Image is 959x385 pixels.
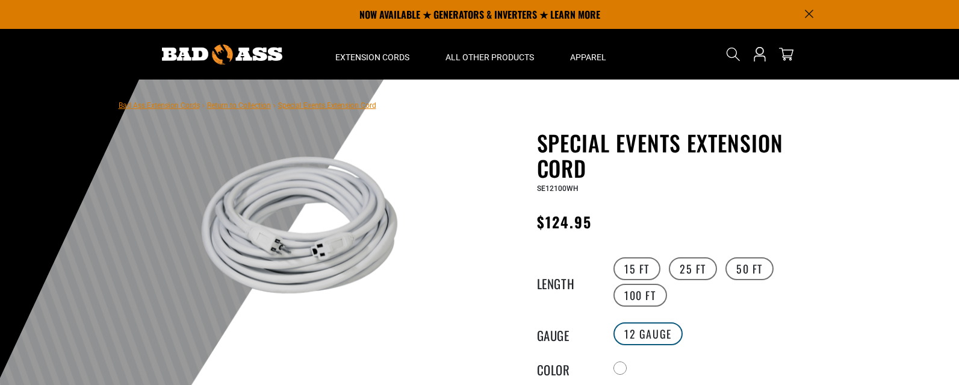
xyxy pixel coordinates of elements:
[154,133,444,342] img: white
[537,274,597,290] legend: Length
[552,29,624,80] summary: Apparel
[119,101,200,110] a: Bad Ass Extension Cords
[278,101,376,110] span: Special Events Extension Cord
[537,211,592,233] span: $124.95
[537,130,832,181] h1: Special Events Extension Cord
[335,52,409,63] span: Extension Cords
[613,284,667,307] label: 100 FT
[537,326,597,342] legend: Gauge
[725,257,774,280] label: 50 FT
[202,101,205,110] span: ›
[207,101,271,110] a: Return to Collection
[427,29,552,80] summary: All Other Products
[445,52,534,63] span: All Other Products
[537,360,597,376] legend: Color
[537,184,579,193] span: SE12100WH
[724,45,743,64] summary: Search
[162,45,282,64] img: Bad Ass Extension Cords
[317,29,427,80] summary: Extension Cords
[119,98,376,112] nav: breadcrumbs
[570,52,606,63] span: Apparel
[613,257,660,280] label: 15 FT
[613,322,683,345] label: 12 Gauge
[273,101,276,110] span: ›
[669,257,717,280] label: 25 FT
